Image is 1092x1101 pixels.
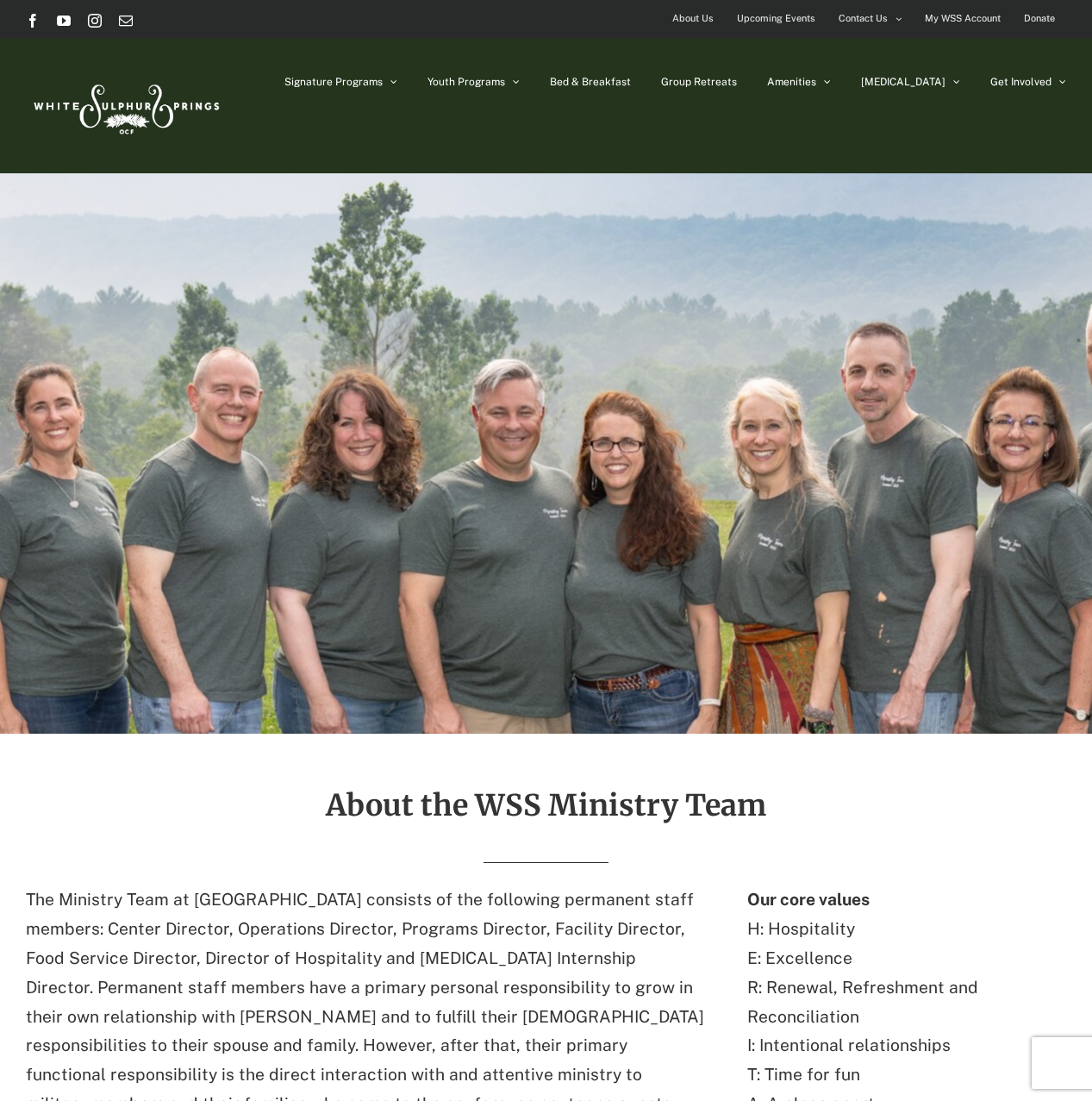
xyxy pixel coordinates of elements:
[1024,6,1055,31] span: Donate
[990,77,1051,87] span: Get Involved
[26,14,40,28] a: Facebook
[119,14,133,28] a: Email
[861,39,960,125] a: [MEDICAL_DATA]
[57,14,71,28] a: YouTube
[767,39,831,125] a: Amenities
[284,39,1066,125] nav: Main Menu
[284,77,383,87] span: Signature Programs
[672,6,714,31] span: About Us
[737,6,815,31] span: Upcoming Events
[427,39,520,125] a: Youth Programs
[26,66,224,147] img: White Sulphur Springs Logo
[284,39,397,125] a: Signature Programs
[550,77,631,87] span: Bed & Breakfast
[661,77,737,87] span: Group Retreats
[861,77,945,87] span: [MEDICAL_DATA]
[661,39,737,125] a: Group Retreats
[26,790,1066,821] h2: About the WSS Ministry Team
[925,6,1001,31] span: My WSS Account
[550,39,631,125] a: Bed & Breakfast
[88,14,102,28] a: Instagram
[747,890,870,909] strong: Our core values
[767,77,816,87] span: Amenities
[990,39,1066,125] a: Get Involved
[839,6,888,31] span: Contact Us
[427,77,505,87] span: Youth Programs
